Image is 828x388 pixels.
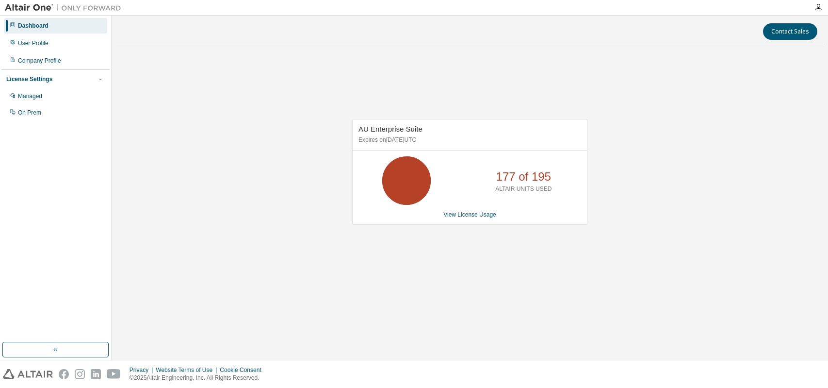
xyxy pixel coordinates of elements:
[18,109,41,117] div: On Prem
[495,185,552,193] p: ALTAIR UNITS USED
[156,366,220,374] div: Website Terms of Use
[107,369,121,379] img: youtube.svg
[130,366,156,374] div: Privacy
[5,3,126,13] img: Altair One
[18,22,49,30] div: Dashboard
[763,23,817,40] button: Contact Sales
[358,125,422,133] span: AU Enterprise Suite
[75,369,85,379] img: instagram.svg
[443,211,496,218] a: View License Usage
[18,57,61,65] div: Company Profile
[18,39,49,47] div: User Profile
[18,92,42,100] div: Managed
[496,169,551,185] p: 177 of 195
[220,366,267,374] div: Cookie Consent
[358,136,579,144] p: Expires on [DATE] UTC
[6,75,52,83] div: License Settings
[59,369,69,379] img: facebook.svg
[91,369,101,379] img: linkedin.svg
[3,369,53,379] img: altair_logo.svg
[130,374,267,382] p: © 2025 Altair Engineering, Inc. All Rights Reserved.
